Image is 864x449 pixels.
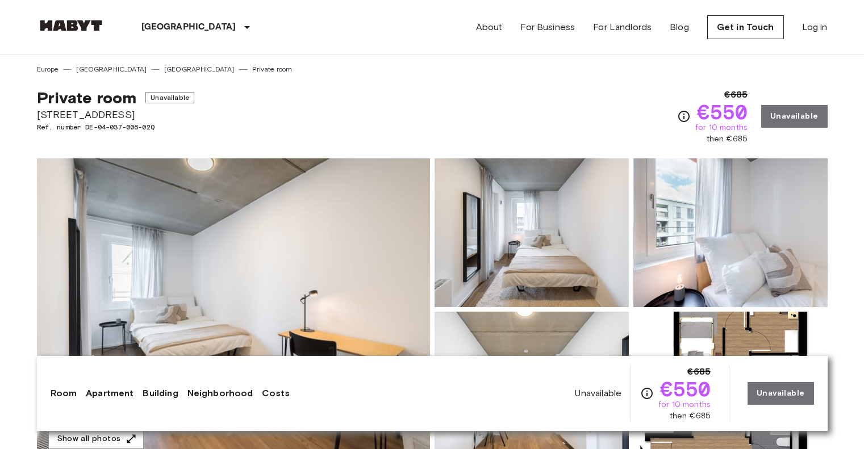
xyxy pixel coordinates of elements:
[707,15,784,39] a: Get in Touch
[141,20,236,34] p: [GEOGRAPHIC_DATA]
[187,387,253,400] a: Neighborhood
[593,20,652,34] a: For Landlords
[37,64,59,74] a: Europe
[145,92,194,103] span: Unavailable
[660,379,711,399] span: €550
[37,88,137,107] span: Private room
[164,64,235,74] a: [GEOGRAPHIC_DATA]
[707,133,748,145] span: then €685
[640,387,654,400] svg: Check cost overview for full price breakdown. Please note that discounts apply to new joiners onl...
[697,102,748,122] span: €550
[670,410,711,422] span: then €685
[677,110,691,123] svg: Check cost overview for full price breakdown. Please note that discounts apply to new joiners onl...
[476,20,503,34] a: About
[76,64,147,74] a: [GEOGRAPHIC_DATA]
[724,88,748,102] span: €685
[633,158,828,307] img: Picture of unit DE-04-037-006-02Q
[37,107,194,122] span: [STREET_ADDRESS]
[695,122,748,133] span: for 10 months
[802,20,828,34] a: Log in
[658,399,711,410] span: for 10 months
[37,20,105,31] img: Habyt
[687,365,711,379] span: €685
[51,387,77,400] a: Room
[670,20,689,34] a: Blog
[86,387,133,400] a: Apartment
[520,20,575,34] a: For Business
[435,158,629,307] img: Picture of unit DE-04-037-006-02Q
[575,387,621,400] span: Unavailable
[262,387,290,400] a: Costs
[143,387,178,400] a: Building
[252,64,293,74] a: Private room
[37,122,194,132] span: Ref. number DE-04-037-006-02Q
